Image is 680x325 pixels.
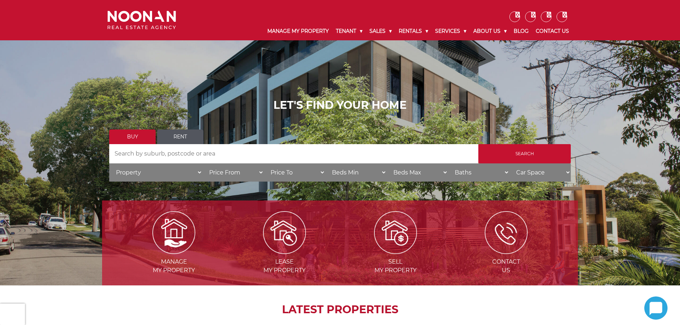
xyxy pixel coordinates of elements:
a: Contact Us [532,22,573,40]
img: Sell my property [374,211,417,254]
h1: LET'S FIND YOUR HOME [109,99,571,112]
span: Manage my Property [119,258,228,275]
input: Search by suburb, postcode or area [109,144,478,163]
a: ContactUs [452,229,561,274]
a: Rent [157,130,203,144]
img: Noonan Real Estate Agency [107,11,176,30]
a: Services [432,22,470,40]
a: Rentals [395,22,432,40]
a: Buy [109,130,156,144]
a: Manage My Property [264,22,332,40]
a: Sellmy Property [341,229,450,274]
span: Sell my Property [341,258,450,275]
span: Contact Us [452,258,561,275]
a: Sales [366,22,395,40]
img: Manage my Property [152,211,195,254]
a: Blog [510,22,532,40]
input: Search [478,144,571,163]
a: Leasemy Property [230,229,339,274]
a: About Us [470,22,510,40]
img: Lease my property [263,211,306,254]
img: ICONS [485,211,528,254]
span: Lease my Property [230,258,339,275]
a: Managemy Property [119,229,228,274]
a: Tenant [332,22,366,40]
h2: LATEST PROPERTIES [120,303,560,316]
